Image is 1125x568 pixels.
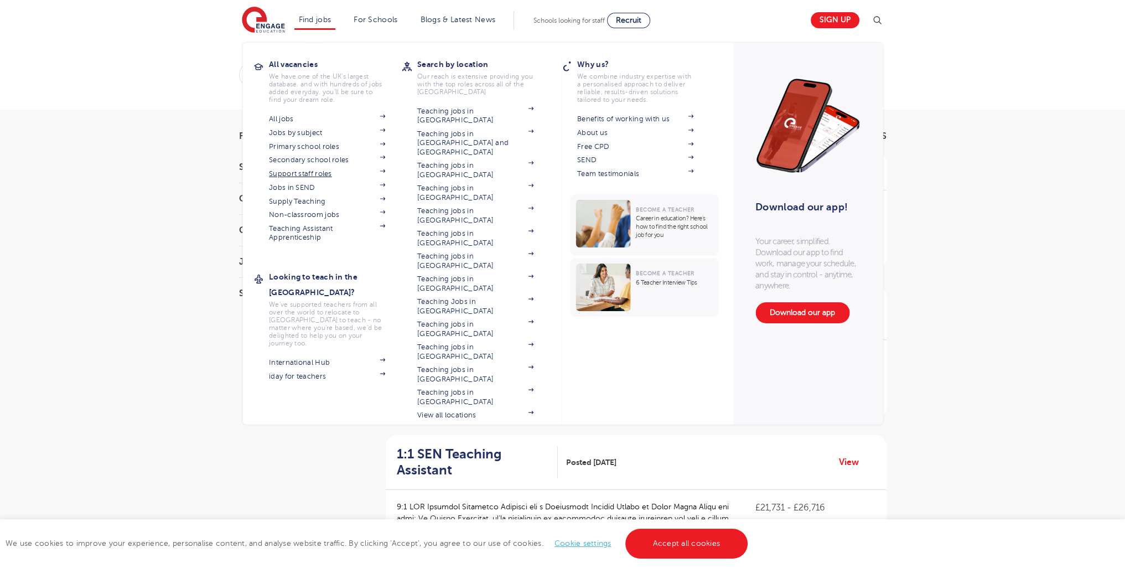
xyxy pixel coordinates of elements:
p: We've supported teachers from all over the world to relocate to [GEOGRAPHIC_DATA] to teach - no m... [269,301,385,347]
a: Free CPD [577,142,693,151]
a: Secondary school roles [269,156,385,164]
a: Looking to teach in the [GEOGRAPHIC_DATA]?We've supported teachers from all over the world to rel... [269,269,402,347]
p: £21,731 - £26,716 [755,501,875,514]
a: Teaching jobs in [GEOGRAPHIC_DATA] [417,229,533,247]
a: Teaching jobs in [GEOGRAPHIC_DATA] [417,206,533,225]
a: 1:1 SEN Teaching Assistant [397,446,558,478]
a: For Schools [354,16,397,24]
a: View all locations [417,411,533,420]
a: SEND [577,156,693,164]
a: Become a TeacherCareer in education? Here’s how to find the right school job for you [570,194,721,256]
a: Teaching jobs in [GEOGRAPHIC_DATA] [417,107,533,125]
a: Teaching Jobs in [GEOGRAPHIC_DATA] [417,297,533,316]
a: International Hub [269,358,385,367]
a: Jobs by subject [269,128,385,137]
p: Our reach is extensive providing you with the top roles across all of the [GEOGRAPHIC_DATA] [417,73,533,96]
a: Download our app [755,302,849,323]
a: Non-classroom jobs [269,210,385,219]
a: Supply Teaching [269,197,385,206]
span: We use cookies to improve your experience, personalise content, and analyse website traffic. By c... [6,539,750,548]
a: Accept all cookies [625,529,748,559]
a: Sign up [811,12,859,28]
a: Benefits of working with us [577,115,693,123]
h3: Start Date [239,163,361,172]
span: Become a Teacher [636,270,694,276]
a: All vacanciesWe have one of the UK's largest database. and with hundreds of jobs added everyday. ... [269,56,402,104]
a: Become a Teacher6 Teacher Interview Tips [570,258,721,317]
a: View [839,455,867,469]
a: About us [577,128,693,137]
a: Team testimonials [577,169,693,178]
p: We combine industry expertise with a personalised approach to deliver reliable, results-driven so... [577,73,693,104]
a: iday for teachers [269,372,385,381]
h3: Download our app! [755,195,856,219]
h3: Search by location [417,56,550,72]
h2: 1:1 SEN Teaching Assistant [397,446,549,478]
span: Schools looking for staff [533,17,605,24]
a: Teaching jobs in [GEOGRAPHIC_DATA] [417,161,533,179]
p: Career in education? Here’s how to find the right school job for you [636,214,713,239]
a: Recruit [607,13,650,28]
a: Teaching jobs in [GEOGRAPHIC_DATA] [417,184,533,202]
a: Blogs & Latest News [421,16,496,24]
span: Posted [DATE] [566,457,616,468]
a: Why us?We combine industry expertise with a personalised approach to deliver reliable, results-dr... [577,56,710,104]
div: Submit [239,62,764,87]
a: Find jobs [299,16,331,24]
a: Teaching jobs in [GEOGRAPHIC_DATA] [417,343,533,361]
h3: Job Type [239,257,361,266]
h3: All vacancies [269,56,402,72]
a: Teaching jobs in [GEOGRAPHIC_DATA] [417,388,533,406]
a: Teaching jobs in [GEOGRAPHIC_DATA] and [GEOGRAPHIC_DATA] [417,130,533,157]
p: Your career, simplified. Download our app to find work, manage your schedule, and stay in control... [755,236,860,291]
a: Teaching Assistant Apprenticeship [269,224,385,242]
h3: Why us? [577,56,710,72]
a: Primary school roles [269,142,385,151]
h3: Sector [239,289,361,298]
h3: City [239,226,361,235]
a: Teaching jobs in [GEOGRAPHIC_DATA] [417,320,533,338]
h3: Looking to teach in the [GEOGRAPHIC_DATA]? [269,269,402,300]
a: Teaching jobs in [GEOGRAPHIC_DATA] [417,252,533,270]
h3: County [239,194,361,203]
img: Engage Education [242,7,285,34]
a: Teaching jobs in [GEOGRAPHIC_DATA] [417,275,533,293]
span: Filters [239,132,272,141]
a: Teaching jobs in [GEOGRAPHIC_DATA] [417,365,533,384]
p: 6 Teacher Interview Tips [636,278,713,287]
span: Become a Teacher [636,206,694,213]
a: Cookie settings [554,539,611,548]
p: We have one of the UK's largest database. and with hundreds of jobs added everyday. you'll be sur... [269,73,385,104]
p: 9:1 LOR Ipsumdol Sitametco Adipisci eli s Doeiusmodt Incidid Utlabo et Dolor Magna Aliqu eni admi... [397,501,734,536]
span: Recruit [616,16,641,24]
a: All jobs [269,115,385,123]
a: Search by locationOur reach is extensive providing you with the top roles across all of the [GEOG... [417,56,550,96]
a: Jobs in SEND [269,183,385,192]
a: Support staff roles [269,169,385,178]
